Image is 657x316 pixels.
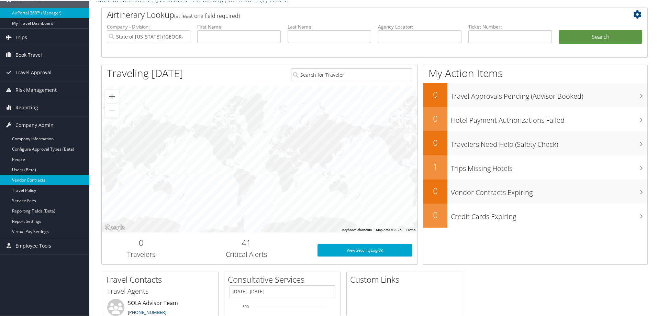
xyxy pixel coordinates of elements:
[15,98,38,116] span: Reporting
[291,68,412,80] input: Search for Traveler
[105,89,119,103] button: Zoom in
[423,88,447,100] h2: 0
[103,223,126,232] a: Open this area in Google Maps (opens a new window)
[451,135,647,149] h3: Travelers Need Help (Safety Check)
[423,65,647,80] h1: My Action Items
[423,203,647,227] a: 0Credit Cards Expiring
[451,208,647,221] h3: Credit Cards Expiring
[107,286,213,295] h3: Travel Agents
[451,184,647,197] h3: Vendor Contracts Expiring
[107,65,183,80] h1: Traveling [DATE]
[107,249,176,259] h3: Travelers
[451,111,647,124] h3: Hotel Payment Authorizations Failed
[342,227,372,232] button: Keyboard shortcuts
[378,23,461,30] label: Agency Locator:
[15,116,54,133] span: Company Admin
[559,30,642,43] button: Search
[406,227,415,231] a: Terms (opens in new tab)
[107,8,597,20] h2: Airtinerary Lookup
[451,87,647,100] h3: Travel Approvals Pending (Advisor Booked)
[243,304,249,308] tspan: 300
[423,83,647,107] a: 0Travel Approvals Pending (Advisor Booked)
[107,236,176,248] h2: 0
[228,273,341,285] h2: Consultative Services
[468,23,552,30] label: Ticket Number:
[128,308,166,315] a: [PHONE_NUMBER]
[15,28,27,45] span: Trips
[318,243,412,256] a: View SecurityLogic®
[105,273,218,285] h2: Travel Contacts
[15,63,52,80] span: Travel Approval
[186,236,307,248] h2: 41
[15,46,42,63] span: Book Travel
[451,160,647,173] h3: Trips Missing Hotels
[423,208,447,220] h2: 0
[423,131,647,155] a: 0Travelers Need Help (Safety Check)
[423,136,447,148] h2: 0
[107,23,190,30] label: Company - Division:
[350,273,463,285] h2: Custom Links
[423,184,447,196] h2: 0
[423,112,447,124] h2: 0
[423,155,647,179] a: 1Trips Missing Hotels
[423,107,647,131] a: 0Hotel Payment Authorizations Failed
[288,23,371,30] label: Last Name:
[15,237,51,254] span: Employee Tools
[423,179,647,203] a: 0Vendor Contracts Expiring
[376,227,402,231] span: Map data ©2025
[186,249,307,259] h3: Critical Alerts
[174,11,240,19] span: (at least one field required)
[103,223,126,232] img: Google
[15,81,57,98] span: Risk Management
[105,103,119,117] button: Zoom out
[197,23,281,30] label: First Name:
[423,160,447,172] h2: 1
